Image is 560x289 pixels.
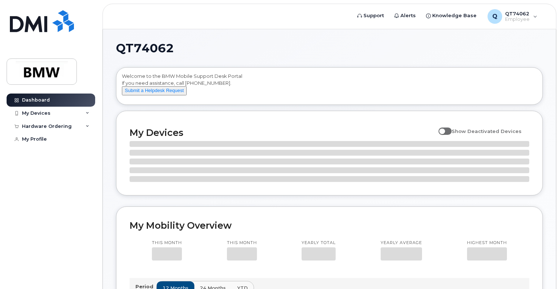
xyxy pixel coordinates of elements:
p: Yearly average [381,240,422,246]
span: Show Deactivated Devices [452,128,522,134]
h2: My Mobility Overview [130,220,529,231]
p: This month [227,240,257,246]
button: Submit a Helpdesk Request [122,86,187,95]
a: Submit a Helpdesk Request [122,87,187,93]
p: Yearly total [302,240,336,246]
span: QT74062 [116,43,174,54]
h2: My Devices [130,127,435,138]
p: This month [152,240,182,246]
p: Highest month [467,240,507,246]
div: Welcome to the BMW Mobile Support Desk Portal If you need assistance, call [PHONE_NUMBER]. [122,73,537,102]
input: Show Deactivated Devices [438,124,444,130]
